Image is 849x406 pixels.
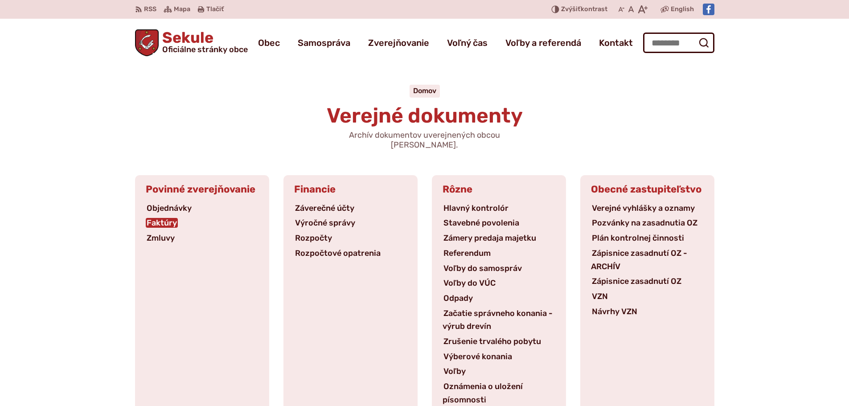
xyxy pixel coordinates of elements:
[591,203,696,213] a: Verejné vyhlášky a oznamy
[443,233,537,243] a: Zámery predaja majetku
[135,175,269,202] h3: Povinné zverejňovanie
[591,248,687,271] a: Zápisnice zasadnutí OZ - ARCHÍV
[443,366,467,376] a: Voľby
[580,175,714,202] h3: Obecné zastupiteľstvo
[206,6,224,13] span: Tlačiť
[432,175,566,202] h3: Rôzne
[368,30,429,55] a: Zverejňovanie
[443,218,520,228] a: Stavebné povolenia
[443,352,513,361] a: Výberové konania
[146,203,193,213] a: Objednávky
[258,30,280,55] a: Obec
[174,4,190,15] span: Mapa
[443,263,523,273] a: Voľby do samospráv
[443,203,509,213] a: Hlavný kontrolór
[591,291,609,301] a: VZN
[443,278,496,288] a: Voľby do VÚC
[159,30,248,53] span: Sekule
[298,30,350,55] a: Samospráva
[144,4,156,15] span: RSS
[283,175,418,202] h3: Financie
[505,30,581,55] a: Voľby a referendá
[413,86,436,95] a: Domov
[294,218,356,228] a: Výročné správy
[443,381,523,405] a: Oznámenia o uložení písomnosti
[443,248,492,258] a: Referendum
[561,6,607,13] span: kontrast
[443,293,474,303] a: Odpady
[443,308,553,332] a: Začatie správneho konania - výrub drevín
[591,233,685,243] a: Plán kontrolnej činnosti
[294,233,333,243] a: Rozpočty
[669,4,696,15] a: English
[591,276,682,286] a: Zápisnice zasadnutí OZ
[443,336,542,346] a: Zrušenie trvalého pobytu
[591,307,638,316] a: Návrhy VZN
[294,248,381,258] a: Rozpočtové opatrenia
[318,131,532,150] p: Archív dokumentov uverejnených obcou [PERSON_NAME].
[591,218,698,228] a: Pozvánky na zasadnutia OZ
[327,103,523,128] span: Verejné dokumenty
[599,30,633,55] a: Kontakt
[162,45,248,53] span: Oficiálne stránky obce
[561,5,581,13] span: Zvýšiť
[135,29,248,56] a: Logo Sekule, prejsť na domovskú stránku.
[135,29,159,56] img: Prejsť na domovskú stránku
[671,4,694,15] span: English
[146,233,176,243] a: Zmluvy
[146,218,178,228] a: Faktúry
[294,203,355,213] a: Záverečné účty
[447,30,488,55] a: Voľný čas
[703,4,714,15] img: Prejsť na Facebook stránku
